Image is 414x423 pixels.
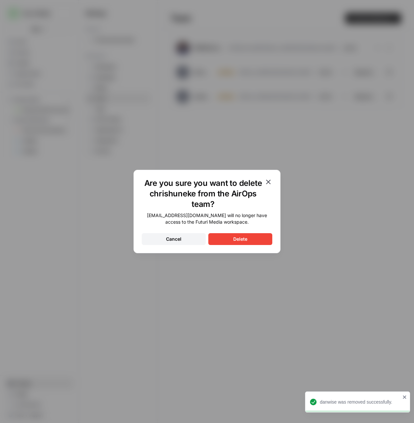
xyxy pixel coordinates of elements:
[208,233,272,245] button: Delete
[142,178,264,210] h1: Are you sure you want to delete chrishuneke from the AirOps team?
[142,212,272,225] div: [EMAIL_ADDRESS][DOMAIN_NAME] will no longer have access to the Futuri Media workspace.
[166,236,181,242] div: Cancel
[403,394,407,400] button: close
[320,399,401,405] div: danwise was removed successfully.
[233,236,247,242] div: Delete
[142,233,206,245] button: Cancel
